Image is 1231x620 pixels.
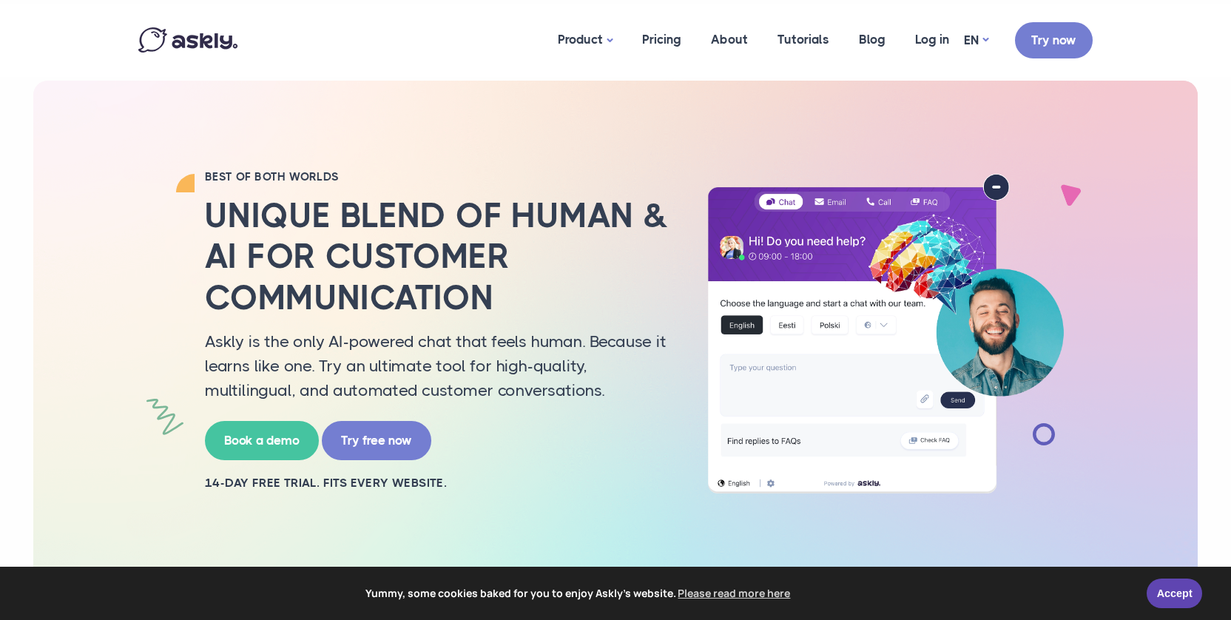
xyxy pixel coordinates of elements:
p: Askly is the only AI-powered chat that feels human. Because it learns like one. Try an ultimate t... [205,329,671,402]
a: Try now [1015,22,1093,58]
a: Product [543,4,627,77]
h2: Unique blend of human & AI for customer communication [205,195,671,318]
h2: 14-day free trial. Fits every website. [205,475,671,491]
img: AI multilingual chat [693,174,1078,493]
a: About [696,4,763,75]
a: Accept [1147,579,1202,608]
a: learn more about cookies [676,582,793,604]
img: Askly [138,27,237,53]
iframe: Askly chat [1183,498,1220,572]
h2: BEST OF BOTH WORLDS [205,169,671,184]
a: Book a demo [205,421,319,460]
a: Blog [844,4,900,75]
a: Tutorials [763,4,844,75]
a: Log in [900,4,964,75]
a: Try free now [322,421,431,460]
a: EN [964,30,988,51]
span: Yummy, some cookies baked for you to enjoy Askly's website. [21,582,1136,604]
a: Pricing [627,4,696,75]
